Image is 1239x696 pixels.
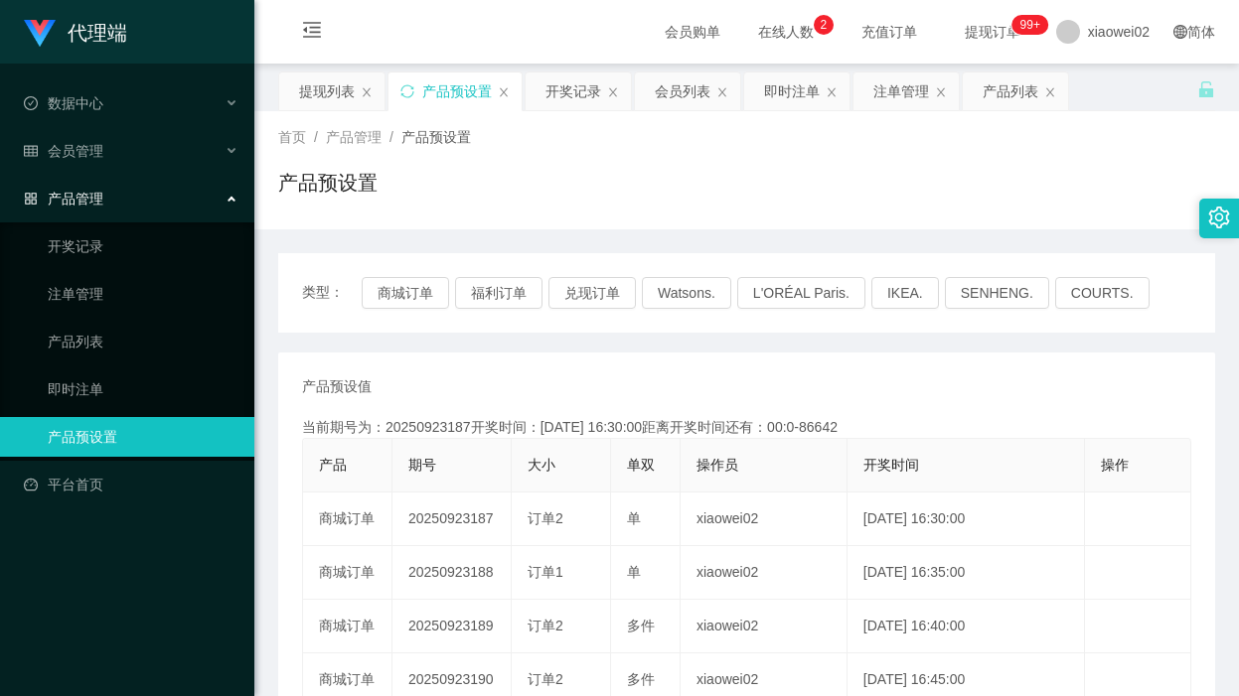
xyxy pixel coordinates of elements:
[935,86,947,98] i: 图标: close
[400,84,414,98] i: 图标: sync
[945,277,1049,309] button: SENHENG.
[278,1,346,65] i: 图标: menu-fold
[361,86,373,98] i: 图标: close
[681,492,848,546] td: xiaowei02
[422,72,492,110] div: 产品预设置
[48,369,238,409] a: 即时注单
[24,191,103,207] span: 产品管理
[303,492,392,546] td: 商城订单
[642,277,731,309] button: Watsons.
[278,168,378,198] h1: 产品预设置
[1173,25,1187,39] i: 图标: global
[748,25,824,39] span: 在线人数
[455,277,542,309] button: 福利订单
[871,277,939,309] button: IKEA.
[1044,86,1056,98] i: 图标: close
[627,618,655,633] span: 多件
[764,72,820,110] div: 即时注单
[1208,207,1230,228] i: 图标: setting
[814,15,834,35] sup: 2
[528,671,563,687] span: 订单2
[314,129,318,145] span: /
[1055,277,1150,309] button: COURTS.
[1197,80,1215,98] i: 图标: unlock
[24,192,38,206] i: 图标: appstore-o
[389,129,393,145] span: /
[302,277,362,309] span: 类型：
[278,129,306,145] span: 首页
[848,546,1085,600] td: [DATE] 16:35:00
[24,465,238,504] a: 图标: dashboard平台首页
[1101,457,1129,473] span: 操作
[48,274,238,314] a: 注单管理
[299,72,355,110] div: 提现列表
[392,600,512,653] td: 20250923189
[627,564,641,580] span: 单
[48,226,238,266] a: 开奖记录
[302,417,1191,438] div: 当前期号为：20250923187开奖时间：[DATE] 16:30:00距离开奖时间还有：00:0-86642
[303,600,392,653] td: 商城订单
[627,457,655,473] span: 单双
[955,25,1030,39] span: 提现订单
[303,546,392,600] td: 商城订单
[302,376,372,397] span: 产品预设值
[408,457,436,473] span: 期号
[362,277,449,309] button: 商城订单
[24,96,38,110] i: 图标: check-circle-o
[852,25,927,39] span: 充值订单
[24,143,103,159] span: 会员管理
[528,457,555,473] span: 大小
[681,546,848,600] td: xiaowei02
[548,277,636,309] button: 兑现订单
[873,72,929,110] div: 注单管理
[392,492,512,546] td: 20250923187
[820,15,827,35] p: 2
[607,86,619,98] i: 图标: close
[392,546,512,600] td: 20250923188
[848,492,1085,546] td: [DATE] 16:30:00
[528,564,563,580] span: 订单1
[24,24,127,40] a: 代理端
[48,417,238,457] a: 产品预设置
[655,72,710,110] div: 会员列表
[681,600,848,653] td: xiaowei02
[983,72,1038,110] div: 产品列表
[48,322,238,361] a: 产品列表
[498,86,510,98] i: 图标: close
[528,618,563,633] span: 订单2
[528,510,563,526] span: 订单2
[826,86,838,98] i: 图标: close
[24,144,38,158] i: 图标: table
[627,671,655,687] span: 多件
[545,72,601,110] div: 开奖记录
[1012,15,1048,35] sup: 1205
[863,457,919,473] span: 开奖时间
[627,510,641,526] span: 单
[716,86,728,98] i: 图标: close
[68,1,127,65] h1: 代理端
[24,20,56,48] img: logo.9652507e.png
[326,129,382,145] span: 产品管理
[697,457,738,473] span: 操作员
[319,457,347,473] span: 产品
[401,129,471,145] span: 产品预设置
[24,95,103,111] span: 数据中心
[737,277,865,309] button: L'ORÉAL Paris.
[848,600,1085,653] td: [DATE] 16:40:00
